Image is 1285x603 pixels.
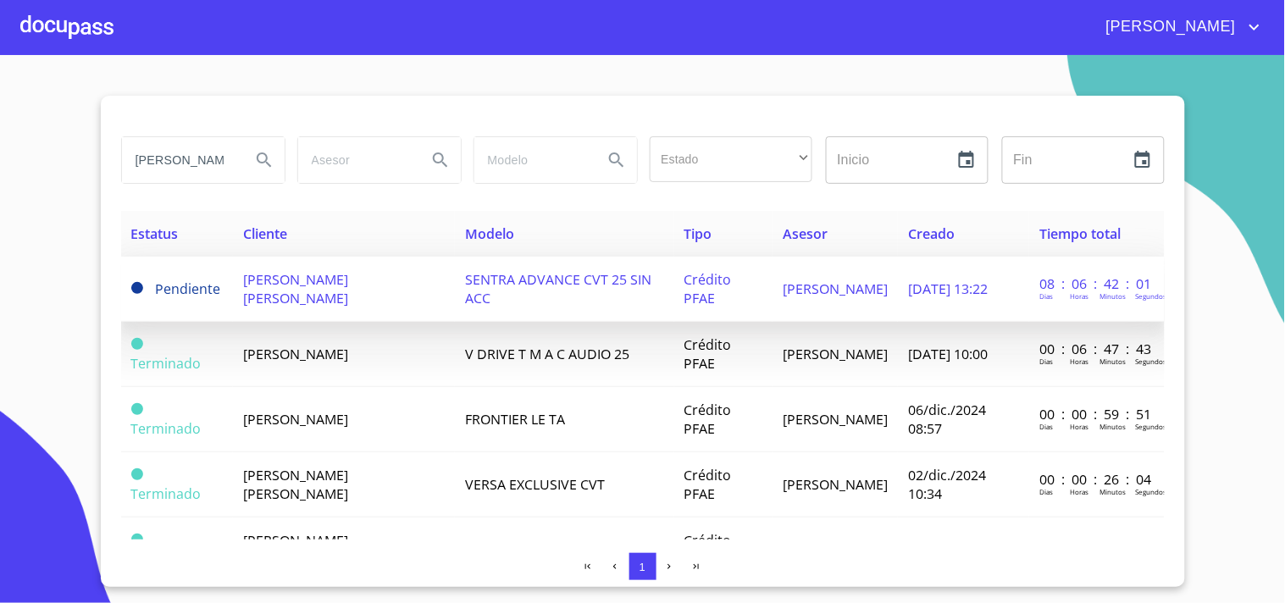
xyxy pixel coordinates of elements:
[684,401,732,438] span: Crédito PFAE
[1099,291,1126,301] p: Minutos
[629,553,656,580] button: 1
[1135,357,1166,366] p: Segundos
[1039,340,1154,358] p: 00 : 06 : 47 : 43
[596,140,637,180] button: Search
[1135,487,1166,496] p: Segundos
[131,468,143,480] span: Terminado
[684,335,732,373] span: Crédito PFAE
[1070,422,1088,431] p: Horas
[131,354,202,373] span: Terminado
[131,419,202,438] span: Terminado
[243,345,348,363] span: [PERSON_NAME]
[783,475,888,494] span: [PERSON_NAME]
[131,484,202,503] span: Terminado
[1099,357,1126,366] p: Minutos
[1099,487,1126,496] p: Minutos
[298,137,413,183] input: search
[420,140,461,180] button: Search
[684,270,732,307] span: Crédito PFAE
[640,561,645,573] span: 1
[908,279,988,298] span: [DATE] 13:22
[1039,357,1053,366] p: Dias
[1094,14,1244,41] span: [PERSON_NAME]
[684,466,732,503] span: Crédito PFAE
[1039,422,1053,431] p: Dias
[1094,14,1265,41] button: account of current user
[243,531,348,568] span: [PERSON_NAME] [PERSON_NAME]
[684,531,732,568] span: Crédito PFAE
[783,345,888,363] span: [PERSON_NAME]
[783,224,828,243] span: Asesor
[131,282,143,294] span: Pendiente
[1135,291,1166,301] p: Segundos
[1039,405,1154,423] p: 00 : 00 : 59 : 51
[1039,535,1154,554] p: 00 : 00 : 17 : 30
[783,279,888,298] span: [PERSON_NAME]
[465,270,651,307] span: SENTRA ADVANCE CVT 25 SIN ACC
[783,410,888,429] span: [PERSON_NAME]
[1039,470,1154,489] p: 00 : 00 : 26 : 04
[122,137,237,183] input: search
[465,475,605,494] span: VERSA EXCLUSIVE CVT
[908,466,986,503] span: 02/dic./2024 10:34
[1135,422,1166,431] p: Segundos
[465,410,565,429] span: FRONTIER LE TA
[908,401,986,438] span: 06/dic./2024 08:57
[243,224,287,243] span: Cliente
[1099,422,1126,431] p: Minutos
[1039,291,1053,301] p: Dias
[465,345,629,363] span: V DRIVE T M A C AUDIO 25
[1070,291,1088,301] p: Horas
[474,137,590,183] input: search
[908,224,955,243] span: Creado
[156,279,221,298] span: Pendiente
[243,410,348,429] span: [PERSON_NAME]
[243,466,348,503] span: [PERSON_NAME] [PERSON_NAME]
[1039,487,1053,496] p: Dias
[465,224,514,243] span: Modelo
[131,224,179,243] span: Estatus
[1070,487,1088,496] p: Horas
[650,136,812,182] div: ​
[908,345,988,363] span: [DATE] 10:00
[1039,274,1154,293] p: 08 : 06 : 42 : 01
[243,270,348,307] span: [PERSON_NAME] [PERSON_NAME]
[131,534,143,545] span: Terminado
[131,338,143,350] span: Terminado
[1070,357,1088,366] p: Horas
[684,224,712,243] span: Tipo
[244,140,285,180] button: Search
[131,403,143,415] span: Terminado
[1039,224,1121,243] span: Tiempo total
